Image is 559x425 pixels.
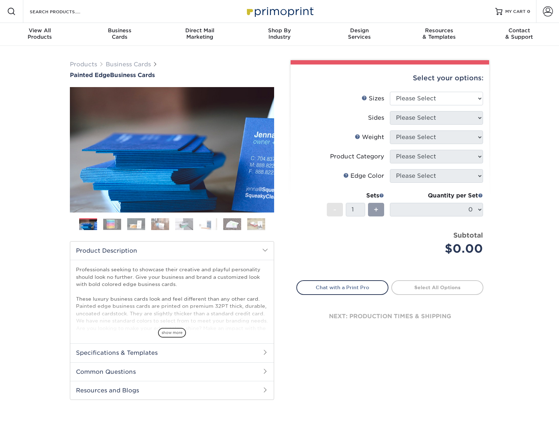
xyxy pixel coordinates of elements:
[76,266,268,405] p: Professionals seeking to showcase their creative and playful personality should look no further. ...
[70,72,274,78] h1: Business Cards
[395,240,483,257] div: $0.00
[199,218,217,230] img: Business Cards 06
[29,7,99,16] input: SEARCH PRODUCTS.....
[70,343,274,362] h2: Specifications & Templates
[151,218,169,230] img: Business Cards 04
[70,362,274,381] h2: Common Questions
[390,191,483,200] div: Quantity per Set
[160,27,240,34] span: Direct Mail
[240,27,320,34] span: Shop By
[70,72,110,78] span: Painted Edge
[330,152,384,161] div: Product Category
[505,9,526,15] span: MY CART
[80,27,160,40] div: Cards
[479,27,559,40] div: & Support
[247,218,265,230] img: Business Cards 08
[160,27,240,40] div: Marketing
[333,204,336,215] span: -
[343,172,384,180] div: Edge Color
[70,48,274,252] img: Painted Edge 01
[479,23,559,46] a: Contact& Support
[391,280,483,295] a: Select All Options
[80,23,160,46] a: BusinessCards
[362,94,384,103] div: Sizes
[527,9,530,14] span: 0
[319,27,399,40] div: Services
[158,328,186,338] span: show more
[244,4,315,19] img: Primoprint
[319,27,399,34] span: Design
[70,242,274,260] h2: Product Description
[160,23,240,46] a: Direct MailMarketing
[103,219,121,230] img: Business Cards 02
[296,295,483,338] div: next: production times & shipping
[327,191,384,200] div: Sets
[399,27,479,40] div: & Templates
[70,61,97,68] a: Products
[319,23,399,46] a: DesignServices
[374,204,378,215] span: +
[479,27,559,34] span: Contact
[79,216,97,234] img: Business Cards 01
[175,218,193,230] img: Business Cards 05
[399,27,479,34] span: Resources
[399,23,479,46] a: Resources& Templates
[70,381,274,400] h2: Resources and Blogs
[296,65,483,92] div: Select your options:
[296,280,388,295] a: Chat with a Print Pro
[355,133,384,142] div: Weight
[70,72,274,78] a: Painted EdgeBusiness Cards
[453,231,483,239] strong: Subtotal
[240,23,320,46] a: Shop ByIndustry
[127,218,145,230] img: Business Cards 03
[240,27,320,40] div: Industry
[368,114,384,122] div: Sides
[80,27,160,34] span: Business
[106,61,151,68] a: Business Cards
[223,218,241,230] img: Business Cards 07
